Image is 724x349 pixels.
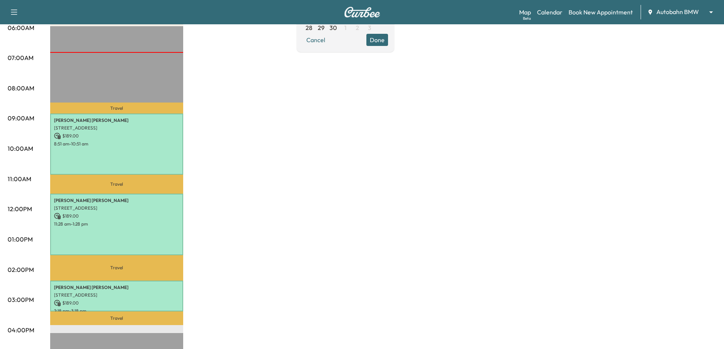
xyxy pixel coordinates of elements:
[344,7,380,17] img: Curbee Logo
[569,8,633,17] a: Book New Appointment
[344,23,347,32] span: 1
[318,23,325,32] span: 29
[54,125,179,131] p: [STREET_ADDRESS]
[50,175,183,194] p: Travel
[8,144,33,153] p: 10:00AM
[50,311,183,325] p: Travel
[54,292,179,298] p: [STREET_ADDRESS]
[50,103,183,113] p: Travel
[306,23,312,32] span: 28
[8,53,33,62] p: 07:00AM
[356,23,359,32] span: 2
[656,8,699,16] span: Autobahn BMW
[303,34,329,46] button: Cancel
[537,8,562,17] a: Calendar
[519,8,531,17] a: MapBeta
[54,300,179,306] p: $ 189.00
[368,23,371,32] span: 3
[366,34,388,46] button: Done
[523,16,531,21] div: Beta
[8,84,34,93] p: 08:00AM
[8,114,34,123] p: 09:00AM
[54,284,179,291] p: [PERSON_NAME] [PERSON_NAME]
[8,295,34,304] p: 03:00PM
[8,235,33,244] p: 01:00PM
[54,205,179,211] p: [STREET_ADDRESS]
[54,133,179,139] p: $ 189.00
[8,174,31,183] p: 11:00AM
[8,204,32,213] p: 12:00PM
[8,265,34,274] p: 02:00PM
[330,23,337,32] span: 30
[54,213,179,220] p: $ 189.00
[54,197,179,204] p: [PERSON_NAME] [PERSON_NAME]
[50,255,183,281] p: Travel
[8,325,34,335] p: 04:00PM
[54,117,179,123] p: [PERSON_NAME] [PERSON_NAME]
[54,308,179,314] p: 2:18 pm - 3:18 pm
[54,221,179,227] p: 11:28 am - 1:28 pm
[54,141,179,147] p: 8:51 am - 10:51 am
[8,23,34,32] p: 06:00AM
